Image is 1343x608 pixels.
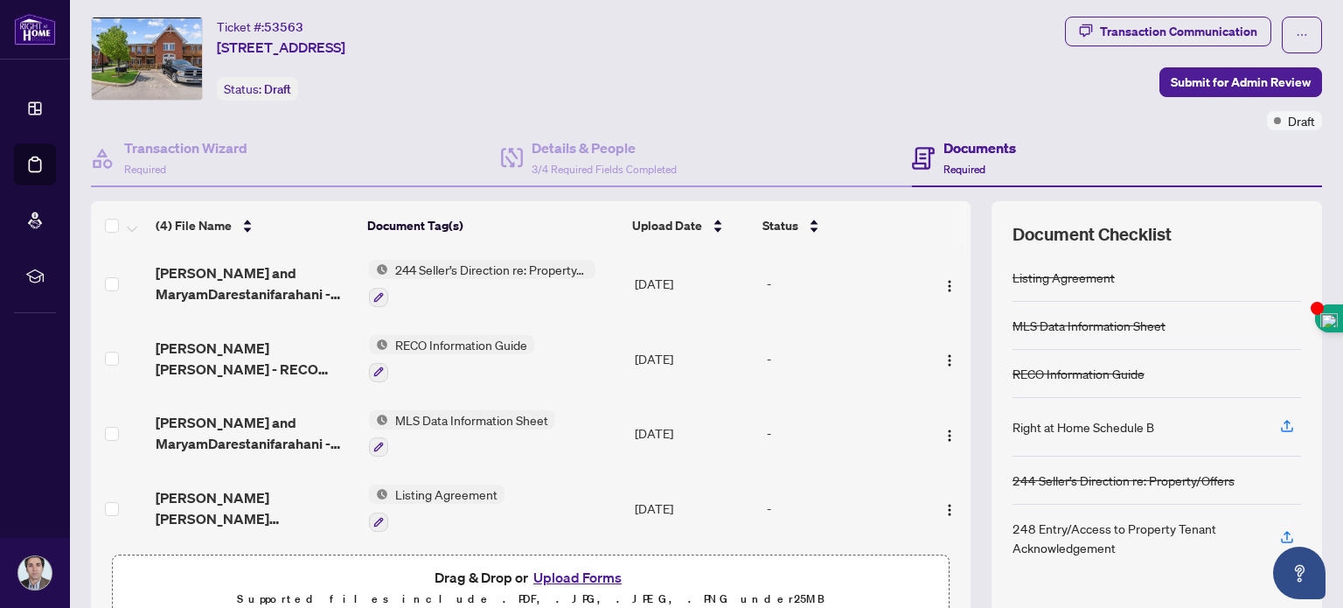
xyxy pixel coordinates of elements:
div: MLS Data Information Sheet [1012,316,1166,335]
div: Right at Home Schedule B [1012,417,1154,437]
span: [PERSON_NAME] and MaryamDarestanifarahani - MLS Property Information Form - Residential [PERSON_N... [156,412,354,454]
button: Logo [936,494,964,522]
span: Drag & Drop or [435,566,627,589]
span: RECO Information Guide [388,335,534,354]
th: (4) File Name [149,201,360,250]
span: MLS Data Information Sheet [388,410,555,430]
div: - [767,423,917,443]
h4: Documents [943,137,1016,158]
span: Status [762,216,798,235]
th: Status [755,201,919,250]
img: Logo [943,279,957,293]
img: Logo [943,353,957,367]
img: Status Icon [369,335,388,354]
span: Draft [264,81,291,97]
span: [PERSON_NAME] [PERSON_NAME] DARESTANIFARAHANI - [GEOGRAPHIC_DATA] 272 - Listing Agreement - Landl... [156,487,354,529]
div: Ticket #: [217,17,303,37]
button: Status Icon244 Seller’s Direction re: Property/Offers [369,260,595,307]
span: Document Checklist [1012,222,1172,247]
button: Transaction Communication [1065,17,1271,46]
button: Logo [936,419,964,447]
h4: Transaction Wizard [124,137,247,158]
span: ellipsis [1296,29,1308,41]
button: Status IconListing Agreement [369,485,504,532]
span: 244 Seller’s Direction re: Property/Offers [388,260,595,279]
div: 248 Entry/Access to Property Tenant Acknowledgement [1012,519,1259,557]
img: IMG-40767465_1.jpg [92,17,202,100]
span: [STREET_ADDRESS] [217,37,345,58]
span: Upload Date [632,216,702,235]
div: - [767,349,917,368]
img: Logo [943,503,957,517]
span: [PERSON_NAME] [PERSON_NAME] - RECO Information Guide.pdf [156,338,354,380]
h4: Details & People [532,137,677,158]
div: RECO Information Guide [1012,364,1145,383]
td: [DATE] [628,396,760,472]
button: Submit for Admin Review [1159,67,1322,97]
div: Status: [217,77,298,101]
div: - [767,499,917,518]
span: Draft [1288,111,1315,130]
button: Status IconMLS Data Information Sheet [369,410,555,458]
span: Submit for Admin Review [1171,68,1311,96]
td: [DATE] [628,246,760,321]
div: - [767,274,917,293]
button: Logo [936,269,964,297]
span: Required [943,163,985,176]
div: Listing Agreement [1012,268,1115,287]
span: 53563 [264,19,303,35]
img: Profile Icon [18,556,52,590]
span: Listing Agreement [388,485,504,504]
span: Required [124,163,166,176]
button: Status IconRECO Information Guide [369,335,534,382]
img: Status Icon [369,485,388,504]
th: Document Tag(s) [360,201,625,250]
img: Status Icon [369,260,388,279]
th: Upload Date [625,201,756,250]
button: Logo [936,345,964,373]
td: [DATE] [628,321,760,396]
div: 244 Seller’s Direction re: Property/Offers [1012,471,1235,490]
img: logo [14,13,56,45]
td: [DATE] [628,471,760,546]
div: Transaction Communication [1100,17,1257,45]
button: Open asap [1273,547,1326,599]
span: 3/4 Required Fields Completed [532,163,677,176]
img: Logo [943,429,957,443]
button: Upload Forms [528,566,627,589]
img: Status Icon [369,410,388,430]
span: (4) File Name [156,216,232,235]
span: [PERSON_NAME] and MaryamDarestanifarahani - [GEOGRAPHIC_DATA] 244 - Sellers Direction Re Property... [156,262,354,304]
